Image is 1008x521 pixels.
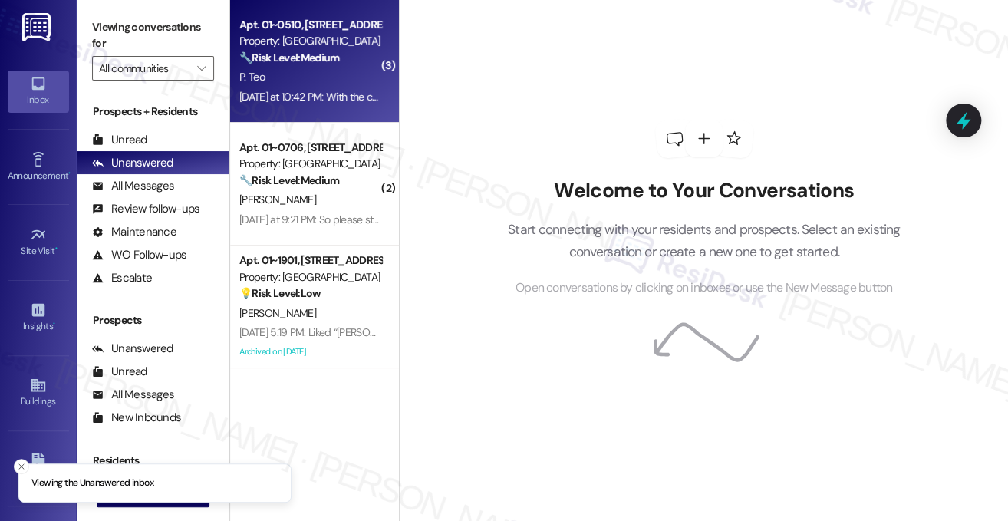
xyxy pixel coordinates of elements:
[239,286,321,300] strong: 💡 Risk Level: Low
[92,15,214,56] label: Viewing conversations for
[92,341,173,357] div: Unanswered
[516,279,892,298] span: Open conversations by clicking on inboxes or use the New Message button
[77,312,229,328] div: Prospects
[8,297,69,338] a: Insights •
[239,173,339,187] strong: 🔧 Risk Level: Medium
[92,155,173,171] div: Unanswered
[55,243,58,254] span: •
[239,306,316,320] span: [PERSON_NAME]
[239,252,381,269] div: Apt. 01~1901, [STREET_ADDRESS][GEOGRAPHIC_DATA][US_STATE][STREET_ADDRESS]
[8,448,69,490] a: Leads
[22,13,54,41] img: ResiDesk Logo
[239,193,316,206] span: [PERSON_NAME]
[485,179,924,203] h2: Welcome to Your Conversations
[92,201,199,217] div: Review follow-ups
[8,222,69,263] a: Site Visit •
[8,71,69,112] a: Inbox
[92,387,174,403] div: All Messages
[92,224,176,240] div: Maintenance
[68,168,71,179] span: •
[92,247,186,263] div: WO Follow-ups
[485,219,924,262] p: Start connecting with your residents and prospects. Select an existing conversation or create a n...
[239,17,381,33] div: Apt. 01~0510, [STREET_ADDRESS][PERSON_NAME]
[92,410,181,426] div: New Inbounds
[239,33,381,49] div: Property: [GEOGRAPHIC_DATA]
[239,90,425,104] div: [DATE] at 10:42 PM: With the configuration
[239,269,381,285] div: Property: [GEOGRAPHIC_DATA]
[14,459,29,474] button: Close toast
[92,270,152,286] div: Escalate
[238,342,383,361] div: Archived on [DATE]
[92,178,174,194] div: All Messages
[197,62,206,74] i: 
[239,140,381,156] div: Apt. 01~0706, [STREET_ADDRESS][PERSON_NAME]
[92,364,147,380] div: Unread
[8,372,69,414] a: Buildings
[239,51,339,64] strong: 🔧 Risk Level: Medium
[239,70,265,84] span: P. Teo
[77,104,229,120] div: Prospects + Residents
[239,156,381,172] div: Property: [GEOGRAPHIC_DATA]
[239,213,861,226] div: [DATE] at 9:21 PM: So please stop asking if you live up to my expectations. The answer is never t...
[31,476,153,490] p: Viewing the Unanswered inbox
[92,132,147,148] div: Unread
[99,56,189,81] input: All communities
[53,318,55,329] span: •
